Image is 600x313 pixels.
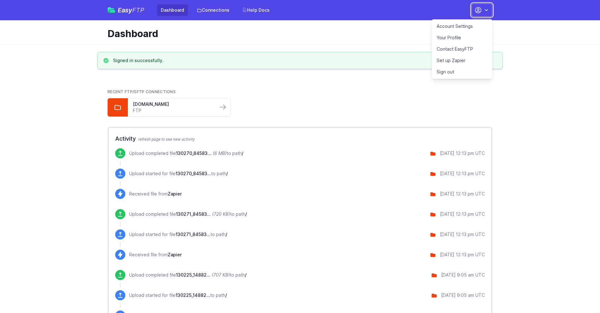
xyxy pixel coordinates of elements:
span: 130225_14882223423865_100798514_8-26-2025.zip [176,292,210,298]
a: Dashboard [157,4,188,16]
a: Help Docs [238,4,273,16]
h2: Recent FTP/SFTP Connections [108,89,492,94]
span: Zapier [168,252,182,257]
span: 130271_8458322805076_100799218_8-26-2025.zip [176,232,210,237]
div: [DATE] 12:13 pm UTC [440,150,485,156]
i: (720 KB) [212,211,230,217]
span: 130225_14882223423865_100798514_8-26-2025.zip [176,272,210,278]
p: Upload started for file to path [129,292,227,298]
h3: Signed in successfully. [113,57,164,64]
span: Zapier [168,191,182,196]
a: Connections [193,4,233,16]
span: 130270_8458322805076_100799216_8-26-2025.zip [176,150,211,156]
span: / [242,150,243,156]
span: refresh page to see new activity [138,137,195,142]
div: [DATE] 12:13 pm UTC [440,191,485,197]
p: Received file from [129,252,182,258]
div: [DATE] 9:05 am UTC [441,272,485,278]
span: / [225,292,227,298]
h1: Dashboard [108,28,487,39]
div: [DATE] 12:13 pm UTC [440,231,485,238]
a: Contact EasyFTP [432,43,492,55]
p: Upload started for file to path [129,170,228,177]
p: Upload completed file to path [129,211,247,217]
span: Easy [118,7,144,13]
div: [DATE] 12:13 pm UTC [440,211,485,217]
a: Account Settings [432,21,492,32]
p: Received file from [129,191,182,197]
p: Upload started for file to path [129,231,227,238]
div: [DATE] 12:13 pm UTC [440,170,485,177]
a: Your Profile [432,32,492,43]
img: easyftp_logo.png [108,7,115,13]
h2: Activity [115,134,485,143]
span: FTP [132,6,144,14]
span: / [245,272,247,278]
p: Upload completed file to path [129,272,247,278]
a: FTP [133,107,213,114]
span: / [226,171,228,176]
a: Sign out [432,66,492,78]
a: Set up Zapier [432,55,492,66]
i: (707 KB) [212,272,230,278]
span: / [226,232,227,237]
i: (6 MB) [213,150,227,156]
iframe: Drift Widget Chat Controller [568,281,592,305]
div: [DATE] 9:05 am UTC [441,292,485,298]
span: 130271_8458322805076_100799218_8-26-2025.zip [176,211,211,217]
div: [DATE] 12:13 pm UTC [440,252,485,258]
a: EasyFTP [108,7,144,13]
span: 130270_8458322805076_100799216_8-26-2025.zip [176,171,211,176]
span: / [245,211,247,217]
p: Upload completed file to path [129,150,243,156]
a: [DOMAIN_NAME] [133,101,213,107]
